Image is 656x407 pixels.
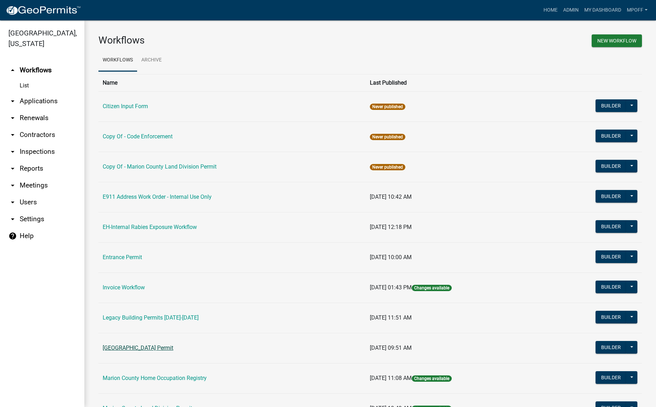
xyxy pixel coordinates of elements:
a: mpoff [624,4,650,17]
a: Invoice Workflow [103,284,145,291]
button: Builder [596,311,626,323]
span: [DATE] 09:51 AM [370,344,412,351]
button: Builder [596,190,626,203]
i: arrow_drop_down [8,97,17,105]
span: [DATE] 01:43 PM [370,284,412,291]
a: Citizen Input Form [103,103,148,110]
i: arrow_drop_down [8,198,17,206]
button: Builder [596,220,626,233]
a: Marion County Home Occupation Registry [103,375,207,381]
span: Changes available [412,285,452,291]
button: Builder [596,341,626,354]
a: Home [541,4,560,17]
i: help [8,232,17,240]
span: Changes available [412,375,452,382]
span: [DATE] 10:00 AM [370,254,412,261]
span: Never published [370,104,405,110]
a: Legacy Building Permits [DATE]-[DATE] [103,314,199,321]
span: [DATE] 12:18 PM [370,224,412,230]
a: Workflows [98,49,137,72]
h3: Workflows [98,34,365,46]
a: My Dashboard [581,4,624,17]
a: [GEOGRAPHIC_DATA] Permit [103,344,173,351]
button: Builder [596,160,626,172]
span: Never published [370,164,405,170]
i: arrow_drop_down [8,131,17,139]
span: [DATE] 11:51 AM [370,314,412,321]
i: arrow_drop_down [8,147,17,156]
a: EH-Internal Rabies Exposure Workflow [103,224,197,230]
th: Last Published [366,74,542,91]
a: Entrance Permit [103,254,142,261]
button: Builder [596,130,626,142]
a: Admin [560,4,581,17]
a: Copy Of - Marion County Land Division Permit [103,163,217,170]
button: Builder [596,99,626,112]
button: New Workflow [592,34,642,47]
span: [DATE] 11:08 AM [370,375,412,381]
th: Name [98,74,366,91]
button: Builder [596,250,626,263]
button: Builder [596,281,626,293]
i: arrow_drop_up [8,66,17,74]
i: arrow_drop_down [8,114,17,122]
a: Archive [137,49,166,72]
button: Builder [596,371,626,384]
a: Copy Of - Code Enforcement [103,133,173,140]
span: Never published [370,134,405,140]
a: E911 Address Work Order - Internal Use Only [103,193,212,200]
i: arrow_drop_down [8,164,17,173]
i: arrow_drop_down [8,181,17,190]
i: arrow_drop_down [8,215,17,223]
span: [DATE] 10:42 AM [370,193,412,200]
